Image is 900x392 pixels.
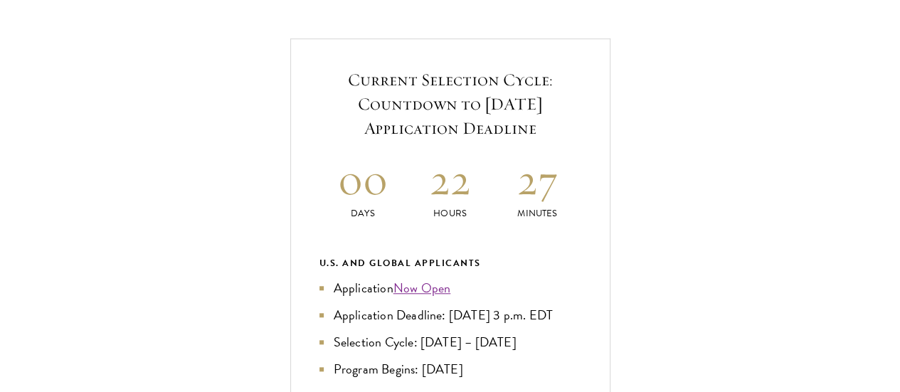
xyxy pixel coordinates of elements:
[319,359,581,379] li: Program Begins: [DATE]
[494,206,581,221] p: Minutes
[319,206,407,221] p: Days
[406,153,494,206] h2: 22
[319,305,581,325] li: Application Deadline: [DATE] 3 p.m. EDT
[319,68,581,140] h5: Current Selection Cycle: Countdown to [DATE] Application Deadline
[319,153,407,206] h2: 00
[393,278,451,297] a: Now Open
[494,153,581,206] h2: 27
[319,278,581,298] li: Application
[319,255,581,271] div: U.S. and Global Applicants
[319,332,581,352] li: Selection Cycle: [DATE] – [DATE]
[406,206,494,221] p: Hours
